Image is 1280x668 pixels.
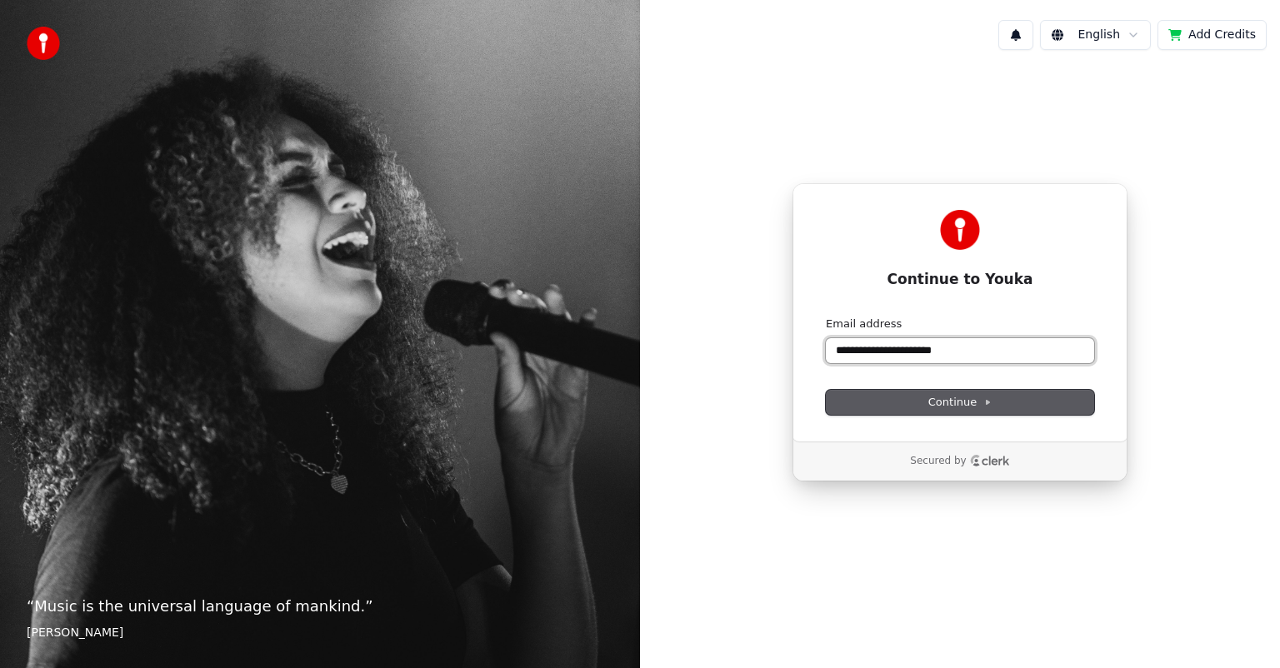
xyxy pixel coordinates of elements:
[27,27,60,60] img: youka
[940,210,980,250] img: Youka
[826,270,1094,290] h1: Continue to Youka
[826,317,902,332] label: Email address
[928,395,992,410] span: Continue
[970,455,1010,466] a: Clerk logo
[27,625,613,641] footer: [PERSON_NAME]
[1157,20,1267,50] button: Add Credits
[27,595,613,618] p: “ Music is the universal language of mankind. ”
[910,455,966,468] p: Secured by
[826,390,1094,415] button: Continue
